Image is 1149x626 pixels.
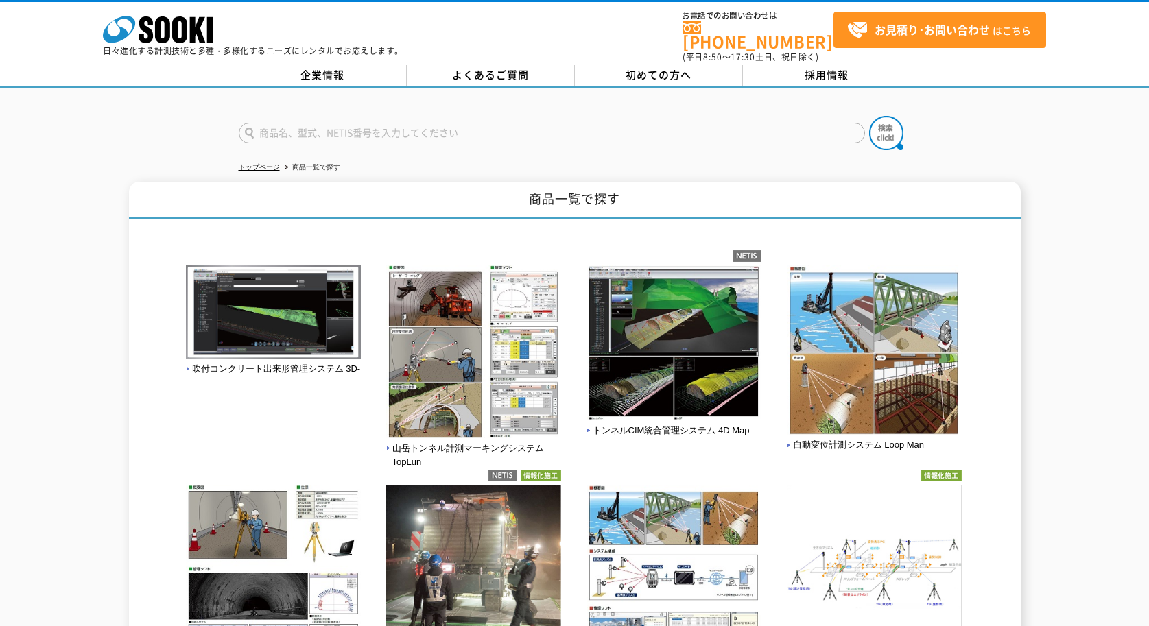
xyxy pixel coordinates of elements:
[103,47,403,55] p: 日々進化する計測技術と多種・多様化するニーズにレンタルでお応えします。
[186,349,361,374] a: 吹付コンクリート出来形管理システム 3D-
[186,265,361,362] img: 吹付コンクリート出来形管理システム 3D-
[626,67,691,82] span: 初めての方へ
[575,65,743,86] a: 初めての方へ
[833,12,1046,48] a: お見積り･お問い合わせはこちら
[743,65,911,86] a: 採用情報
[186,362,361,376] span: 吹付コンクリート出来形管理システム 3D-
[239,65,407,86] a: 企業情報
[129,182,1021,219] h1: 商品一覧で探す
[407,65,575,86] a: よくあるご質問
[787,265,962,439] img: 自動変位計測システム Loop Man
[587,424,750,438] span: トンネルCIM統合管理システム 4D Map
[488,470,517,481] img: netis
[386,265,561,442] img: 山岳トンネル計測マーキングシステム TopLun
[587,411,761,435] a: トンネルCIM統合管理システム 4D Map
[386,429,561,468] a: 山岳トンネル計測マーキングシステム TopLun
[282,160,340,175] li: 商品一覧で探す
[787,426,962,450] a: 自動変位計測システム Loop Man
[683,12,833,20] span: お電話でのお問い合わせは
[683,21,833,49] a: [PHONE_NUMBER]
[921,470,962,481] img: 情報化施工
[703,51,722,63] span: 8:50
[875,21,990,38] strong: お見積り･お問い合わせ
[239,123,865,143] input: 商品名、型式、NETIS番号を入力してください
[521,470,561,481] img: 情報化施工
[239,163,280,171] a: トップページ
[683,51,818,63] span: (平日 ～ 土日、祝日除く)
[386,442,561,470] span: 山岳トンネル計測マーキングシステム TopLun
[787,438,925,453] span: 自動変位計測システム Loop Man
[733,250,761,262] img: netis
[731,51,755,63] span: 17:30
[847,20,1031,40] span: はこちら
[587,265,761,424] img: トンネルCIM統合管理システム 4D Map
[869,116,903,150] img: btn_search.png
